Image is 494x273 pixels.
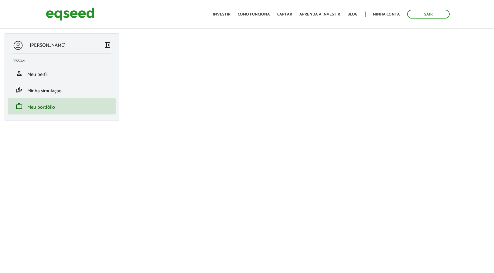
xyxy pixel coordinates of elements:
[104,41,111,50] a: Colapsar menu
[30,43,66,48] p: [PERSON_NAME]
[15,86,23,94] span: finance_mode
[15,103,23,110] span: work
[12,86,111,94] a: finance_modeMinha simulação
[104,41,111,49] span: left_panel_close
[277,12,292,16] a: Captar
[27,87,62,95] span: Minha simulação
[12,103,111,110] a: workMeu portfólio
[12,70,111,77] a: personMeu perfil
[15,70,23,77] span: person
[213,12,230,16] a: Investir
[407,10,450,19] a: Sair
[46,6,94,22] img: EqSeed
[8,82,116,98] li: Minha simulação
[8,98,116,114] li: Meu portfólio
[27,70,48,79] span: Meu perfil
[238,12,270,16] a: Como funciona
[373,12,400,16] a: Minha conta
[12,59,116,63] h2: Pessoal
[299,12,340,16] a: Aprenda a investir
[347,12,357,16] a: Blog
[27,103,55,111] span: Meu portfólio
[8,65,116,82] li: Meu perfil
